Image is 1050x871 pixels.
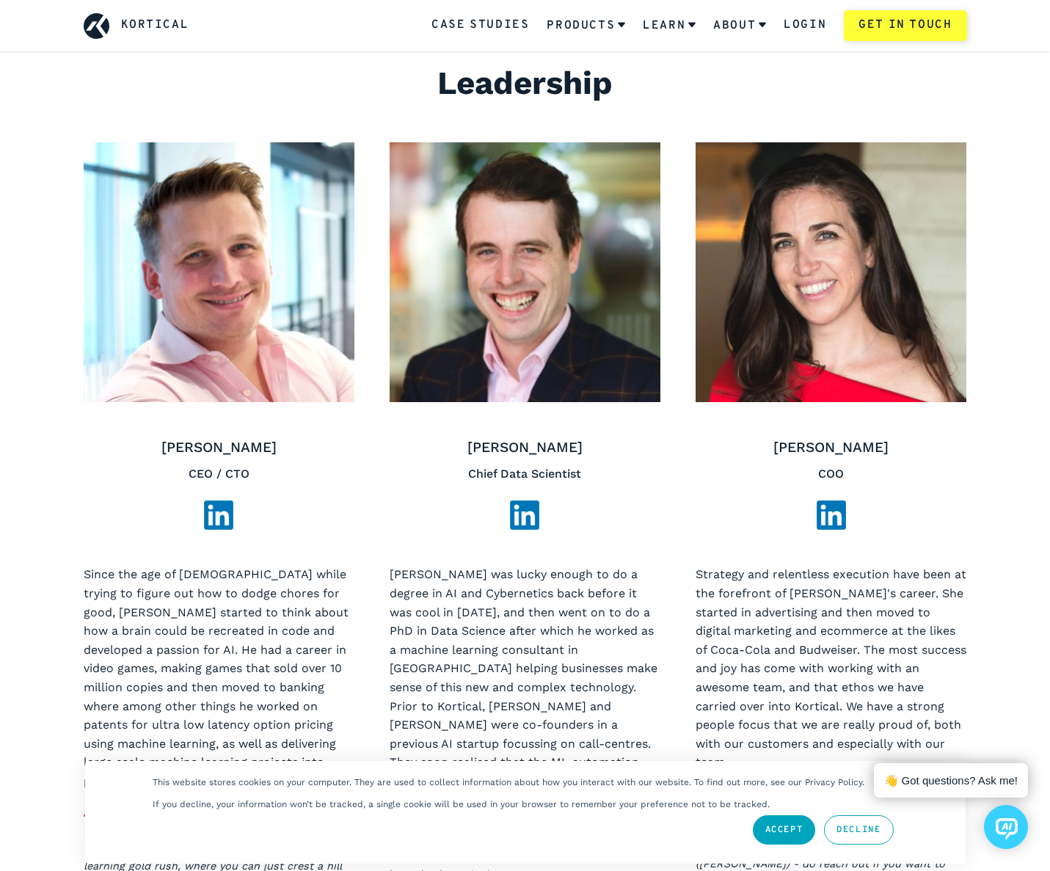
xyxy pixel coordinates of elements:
a: Learn [643,7,696,45]
a: Decline [824,815,893,845]
p: COO [696,464,966,484]
a: About [713,7,766,45]
p: If you decline, your information won’t be tracked, a single cookie will be used in your browser t... [153,799,770,809]
img: LinkedIn [510,500,539,530]
h4: [PERSON_NAME] [84,437,354,459]
h4: [PERSON_NAME] [696,437,966,459]
a: Products [547,7,625,45]
p: Strategy and relentless execution have been at the forefront of [PERSON_NAME]'s career. She start... [696,565,966,772]
h2: Leadership [84,59,967,107]
p: This website stores cookies on your computer. They are used to collect information about how you ... [153,777,864,787]
p: Since the age of [DEMOGRAPHIC_DATA] while trying to figure out how to dodge chores for good, [PER... [84,565,354,790]
a: Case Studies [431,16,529,35]
a: Kortical [121,16,189,35]
h4: [PERSON_NAME] [390,437,660,459]
p: CEO / CTO [84,464,354,484]
img: Andy Gray [84,142,354,402]
p: Chief Data Scientist [390,464,660,484]
a: Get in touch [844,10,966,41]
a: Login [784,16,826,35]
img: LinkedIn [817,500,846,530]
img: Alex Allan [390,142,660,402]
a: Accept [753,815,816,845]
img: Barbara Johnson [696,142,966,402]
img: LinkedIn [204,500,233,530]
